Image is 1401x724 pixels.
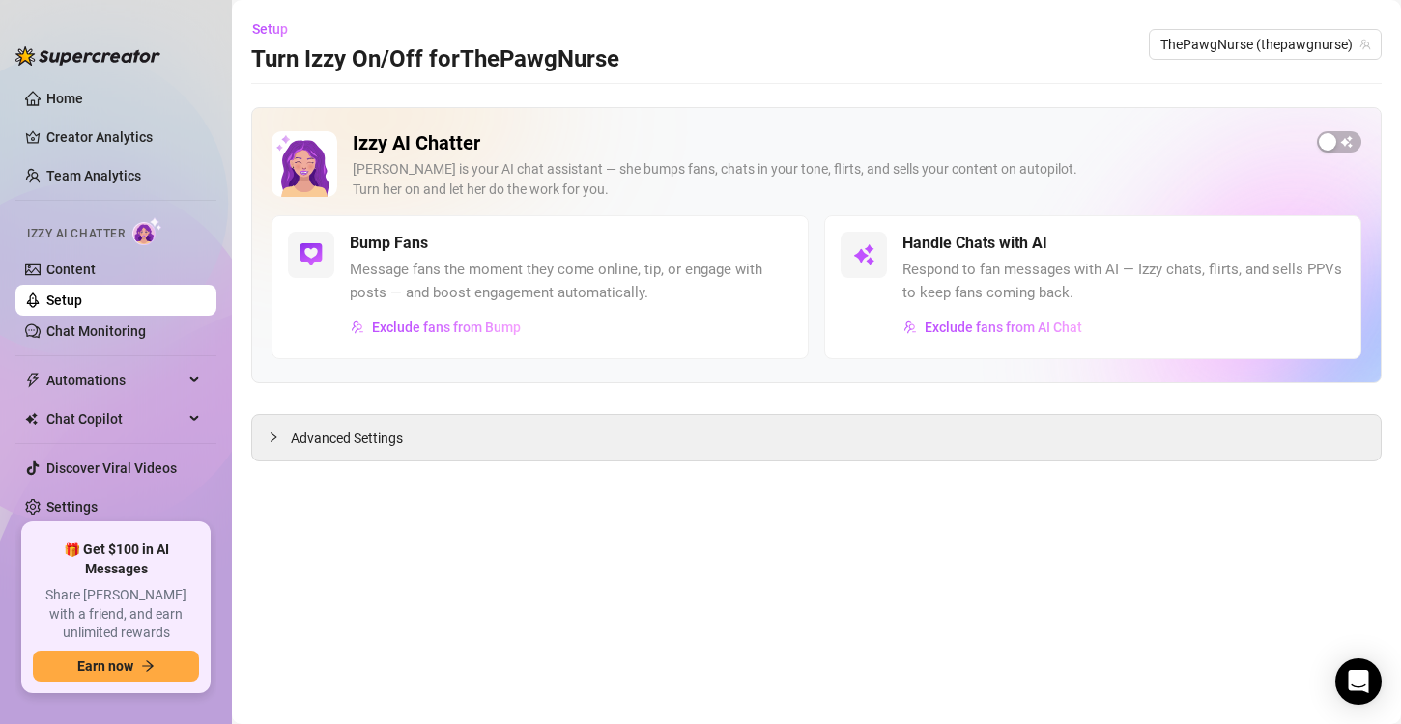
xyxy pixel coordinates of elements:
[25,412,38,426] img: Chat Copilot
[251,44,619,75] h3: Turn Izzy On/Off for ThePawgNurse
[902,312,1083,343] button: Exclude fans from AI Chat
[852,243,875,266] img: svg%3e
[27,225,125,243] span: Izzy AI Chatter
[132,217,162,245] img: AI Chatter
[1359,39,1371,50] span: team
[350,259,792,304] span: Message fans the moment they come online, tip, or engage with posts — and boost engagement automa...
[77,658,133,674] span: Earn now
[33,541,199,578] span: 🎁 Get $100 in AI Messages
[268,432,279,443] span: collapsed
[251,14,303,44] button: Setup
[46,91,83,106] a: Home
[300,243,323,266] img: svg%3e
[1335,658,1382,705] div: Open Intercom Messenger
[46,292,82,308] a: Setup
[15,46,160,66] img: logo-BBDzfeDw.svg
[1160,30,1370,59] span: ThePawgNurse (thepawgnurse)
[46,323,146,339] a: Chat Monitoring
[33,586,199,643] span: Share [PERSON_NAME] with a friend, and earn unlimited rewards
[46,460,177,476] a: Discover Viral Videos
[350,312,522,343] button: Exclude fans from Bump
[46,262,96,277] a: Content
[46,122,201,153] a: Creator Analytics
[372,320,521,335] span: Exclude fans from Bump
[46,499,98,515] a: Settings
[46,365,184,396] span: Automations
[141,659,155,673] span: arrow-right
[351,320,364,334] img: svg%3e
[46,168,141,183] a: Team Analytics
[353,159,1301,200] div: [PERSON_NAME] is your AI chat assistant — she bumps fans, chats in your tone, flirts, and sells y...
[925,320,1082,335] span: Exclude fans from AI Chat
[902,232,1047,255] h5: Handle Chats with AI
[353,131,1301,155] h2: Izzy AI Chatter
[25,373,41,388] span: thunderbolt
[252,21,288,37] span: Setup
[268,427,291,448] div: collapsed
[33,651,199,682] button: Earn nowarrow-right
[272,131,337,197] img: Izzy AI Chatter
[350,232,428,255] h5: Bump Fans
[46,404,184,434] span: Chat Copilot
[902,259,1345,304] span: Respond to fan messages with AI — Izzy chats, flirts, and sells PPVs to keep fans coming back.
[291,428,403,449] span: Advanced Settings
[903,320,917,334] img: svg%3e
